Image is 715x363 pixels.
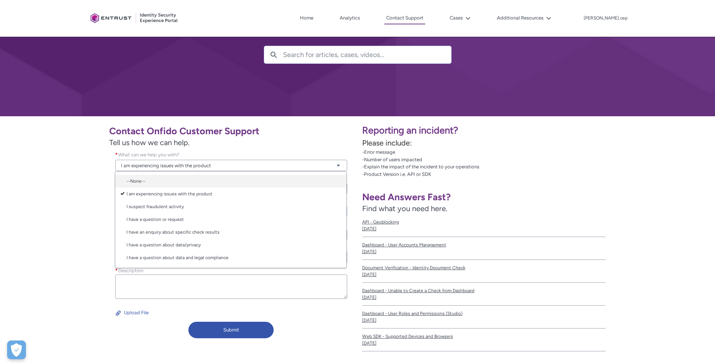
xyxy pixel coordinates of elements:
a: I have an enquiry about specific check results [115,226,346,238]
button: Search [264,46,283,63]
span: What can we help you with? [118,152,179,157]
span: Web SDK - Supported Devices and Browsers [362,333,606,340]
a: I am experiencing issues with the product [115,187,346,200]
a: Analytics, opens in new tab [338,12,362,24]
button: Cases [448,12,473,24]
span: Dashboard - User Roles and Permissions (Studio) [362,310,606,317]
a: I have a question about data and legal compliance [115,251,346,264]
a: Home [298,12,315,24]
span: API - Geoblocking [362,219,606,225]
a: Contact Support [384,12,425,24]
span: Document Verification - Identity Document Check [362,264,606,271]
iframe: Qualified Messenger [581,189,715,363]
p: Please include: [362,137,711,148]
input: Search for articles, cases, videos... [283,46,451,63]
span: Find what you need here. [362,204,447,213]
h1: Contact Onfido Customer Support [109,125,353,137]
span: required [115,267,118,274]
a: I suspect fraudulent activity [115,200,346,213]
span: required [115,151,118,159]
p: Reporting an incident? [362,123,711,138]
button: Upload File [115,307,149,319]
lightning-formatted-date-time: [DATE] [362,226,376,231]
a: API - Geoblocking[DATE] [362,214,606,237]
lightning-formatted-date-time: [DATE] [362,272,376,277]
a: I have a question or request [115,213,346,226]
lightning-formatted-date-time: [DATE] [362,295,376,300]
span: Tell us how we can help. [109,137,353,148]
lightning-formatted-date-time: [DATE] [362,340,376,346]
div: Cookie Preferences [7,340,26,359]
a: I am experiencing issues with the product [115,160,347,171]
p: -Error message -Number of users impacted -Explain the impact of the incident to your operations -... [362,148,711,178]
lightning-formatted-date-time: [DATE] [362,249,376,254]
span: Dashboard - User Accounts Management [362,241,606,248]
a: Dashboard - User Roles and Permissions (Studio)[DATE] [362,306,606,328]
p: [PERSON_NAME].cep [584,16,628,21]
lightning-formatted-date-time: [DATE] [362,318,376,323]
button: Submit [188,322,274,338]
h1: Need Answers Fast? [362,191,606,203]
button: Additional Resources [495,12,553,24]
a: Dashboard - User Accounts Management[DATE] [362,237,606,260]
span: Description [118,268,143,273]
button: Open Preferences [7,340,26,359]
button: User Profile alex.cep [583,14,628,21]
a: I have a question about data/privacy [115,238,346,251]
a: Dashboard - Unable to Create a Check from Dashboard[DATE] [362,283,606,306]
a: --None-- [115,175,346,187]
a: I need assistance with my invoice or contract [115,264,346,277]
a: Web SDK - Supported Devices and Browsers[DATE] [362,328,606,351]
span: Dashboard - Unable to Create a Check from Dashboard [362,287,606,294]
textarea: required [115,274,347,299]
a: Document Verification - Identity Document Check[DATE] [362,260,606,283]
